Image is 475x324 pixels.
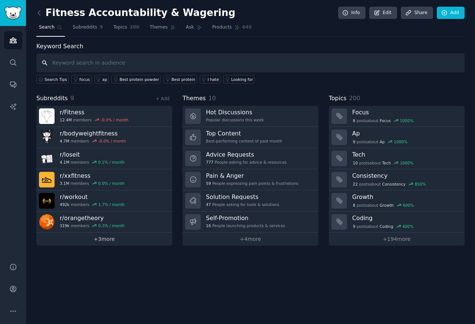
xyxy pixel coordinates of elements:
div: People expressing pain points & frustrations [206,181,298,186]
a: +3more [36,233,172,246]
div: -0.0 % / month [98,138,126,144]
span: Search [39,24,55,31]
div: members [60,138,126,144]
h3: Growth [352,193,459,201]
a: Looking for [223,75,255,84]
div: People launching products & services [206,223,285,228]
span: 200 [130,24,140,31]
a: Subreddits9 [70,22,105,37]
div: post s about [352,160,414,166]
div: members [60,202,125,207]
span: 9 [100,24,103,31]
a: Topics200 [111,22,142,37]
h3: r/ bodyweightfitness [60,130,126,137]
div: members [60,160,125,165]
img: GummySearch logo [4,7,22,20]
h3: Pain & Anger [206,172,298,180]
span: Subreddits [36,94,68,103]
a: Top ContentBest-performing content of past month [183,127,318,148]
h3: r/ loseit [60,151,125,158]
span: 22 [353,181,358,187]
div: 1000 % [400,118,413,123]
div: 0.3 % / month [98,223,125,228]
h3: Focus [352,108,459,116]
div: -0.0 % / month [101,117,128,122]
a: Pain & Anger59People expressing pain points & frustrations [183,169,318,190]
div: members [60,117,128,122]
div: Best protein powder [119,77,159,82]
h3: r/ Fitness [60,108,128,116]
a: Best protein [163,75,197,84]
a: Tech10postsaboutTech1000% [329,148,465,169]
span: Tech [382,160,391,166]
span: 319k [60,223,69,228]
div: People asking for tools & solutions [206,202,279,207]
div: Best protein [171,77,195,82]
div: 1000 % [400,160,414,166]
a: Share [401,7,433,19]
a: +4more [183,233,318,246]
a: Focus8postsaboutFocus1000% [329,106,465,127]
h3: Self-Promotion [206,214,285,222]
div: post s about [352,117,414,124]
h3: r/ workout [60,193,125,201]
div: members [60,181,125,186]
span: 4.1M [60,160,69,165]
div: People asking for advice & resources [206,160,286,165]
img: Fitness [39,108,55,124]
div: focus [79,77,90,82]
a: Search [36,22,65,37]
div: Best-performing content of past month [206,138,282,144]
span: Products [212,24,232,31]
a: Info [338,7,366,19]
h3: r/ orangetheory [60,214,125,222]
div: Looking for [231,77,253,82]
div: Popular discussions this week [206,117,264,122]
span: Subreddits [73,24,97,31]
a: Edit [369,7,397,19]
h3: Hot Discussions [206,108,264,116]
span: Topics [113,24,127,31]
div: 0.1 % / month [98,160,125,165]
div: members [60,223,125,228]
a: ap [94,75,109,84]
div: I hate [208,77,219,82]
a: r/bodyweightfitness4.7Mmembers-0.0% / month [36,127,172,148]
button: Search Tips [36,75,69,84]
h3: Solution Requests [206,193,279,201]
a: Advice Requests777People asking for advice & resources [183,148,318,169]
div: post s about [352,138,408,145]
span: 16 [206,223,211,228]
a: r/workout492kmembers1.7% / month [36,190,172,212]
h3: Top Content [206,130,282,137]
a: Themes [147,22,178,37]
a: Hot DiscussionsPopular discussions this week [183,106,318,127]
span: Themes [150,24,168,31]
a: + Add [155,96,170,101]
a: r/orangetheory319kmembers0.3% / month [36,212,172,233]
span: 9 [353,224,356,229]
a: Consistency22postsaboutConsistency850% [329,169,465,190]
a: Coding9postsaboutCoding400% [329,212,465,233]
span: Themes [183,94,206,103]
div: 850 % [415,181,426,187]
a: r/xxfitness3.1Mmembers0.0% / month [36,169,172,190]
span: 10 [353,160,358,166]
span: Topics [329,94,347,103]
h3: Advice Requests [206,151,286,158]
span: 640 [242,24,252,31]
img: workout [39,193,55,209]
span: Focus [380,118,391,123]
a: Self-Promotion16People launching products & services [183,212,318,233]
a: Solution Requests47People asking for tools & solutions [183,190,318,212]
img: bodyweightfitness [39,130,55,145]
div: post s about [352,202,415,209]
a: focus [71,75,92,84]
div: 1.7 % / month [98,202,125,207]
a: +194more [329,233,465,246]
span: Consistency [382,181,406,187]
span: 47 [206,202,211,207]
a: Growth8postsaboutGrowth600% [329,190,465,212]
a: r/Fitness12.4Mmembers-0.0% / month [36,106,172,127]
span: 8 [353,118,356,123]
